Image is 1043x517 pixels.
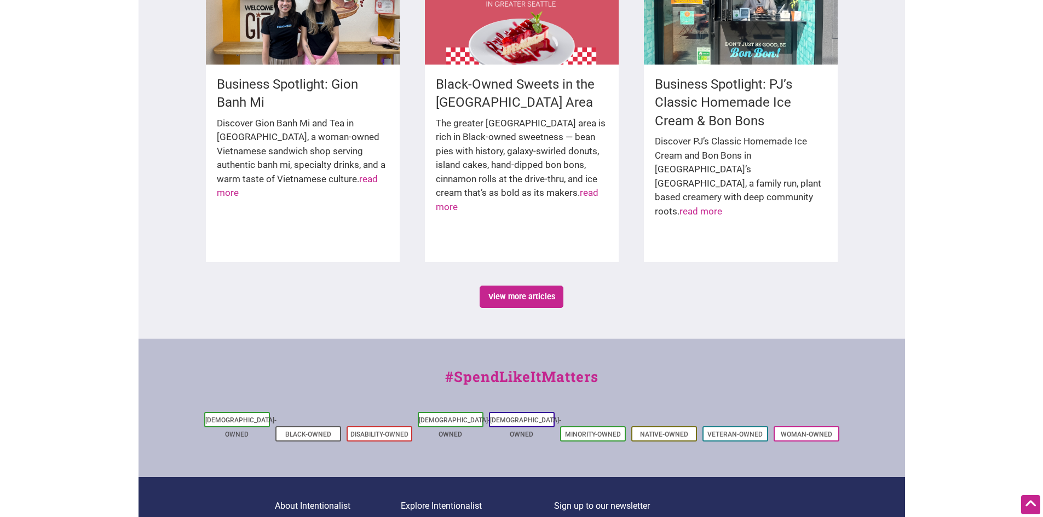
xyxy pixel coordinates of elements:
[554,499,768,513] p: Sign up to our newsletter
[480,286,563,308] a: View more articles
[436,117,608,225] div: The greater [GEOGRAPHIC_DATA] area is rich in Black-owned sweetness — bean pies with history, gal...
[419,416,490,438] a: [DEMOGRAPHIC_DATA]-Owned
[1021,495,1040,514] div: Scroll Back to Top
[139,366,905,398] div: #SpendLikeItMatters
[350,431,408,438] a: Disability-Owned
[217,75,389,112] h4: Business Spotlight: Gion Banh Mi
[436,187,598,212] a: read more
[401,499,554,513] p: Explore Intentionalist
[205,416,276,438] a: [DEMOGRAPHIC_DATA]-Owned
[275,499,401,513] p: About Intentionalist
[217,117,389,211] div: Discover Gion Banh Mi and Tea in [GEOGRAPHIC_DATA], a woman-owned Vietnamese sandwich shop servin...
[640,431,688,438] a: Native-Owned
[490,416,561,438] a: [DEMOGRAPHIC_DATA]-Owned
[707,431,763,438] a: Veteran-Owned
[436,75,608,112] h4: Black-Owned Sweets in the [GEOGRAPHIC_DATA] Area
[565,431,621,438] a: Minority-Owned
[285,431,331,438] a: Black-Owned
[781,431,832,438] a: Woman-Owned
[655,75,827,131] h4: Business Spotlight: PJ’s Classic Homemade Ice Cream & Bon Bons
[679,206,722,217] a: read more
[655,135,827,229] div: Discover PJ’s Classic Homemade Ice Cream and Bon Bons in [GEOGRAPHIC_DATA]’s [GEOGRAPHIC_DATA], a...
